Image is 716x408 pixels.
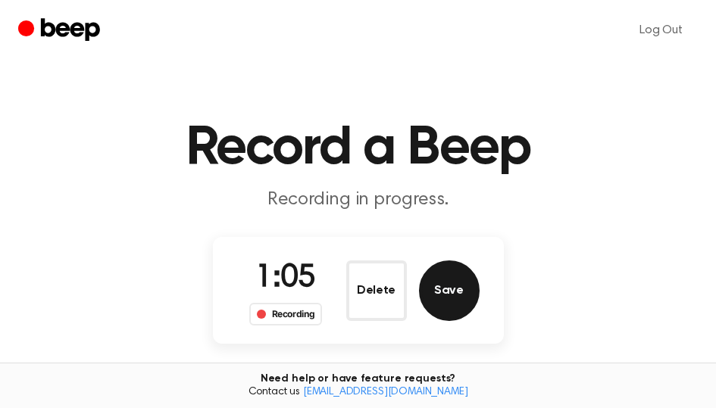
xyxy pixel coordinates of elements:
span: 1:05 [255,263,316,294]
button: Save Audio Record [419,260,480,321]
a: [EMAIL_ADDRESS][DOMAIN_NAME] [303,387,468,397]
div: Recording [249,303,323,325]
span: Contact us [9,386,707,400]
a: Log Out [624,12,698,48]
a: Beep [18,16,104,45]
p: Recording in progress. [67,188,649,213]
h1: Record a Beep [18,121,698,176]
button: Delete Audio Record [346,260,407,321]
